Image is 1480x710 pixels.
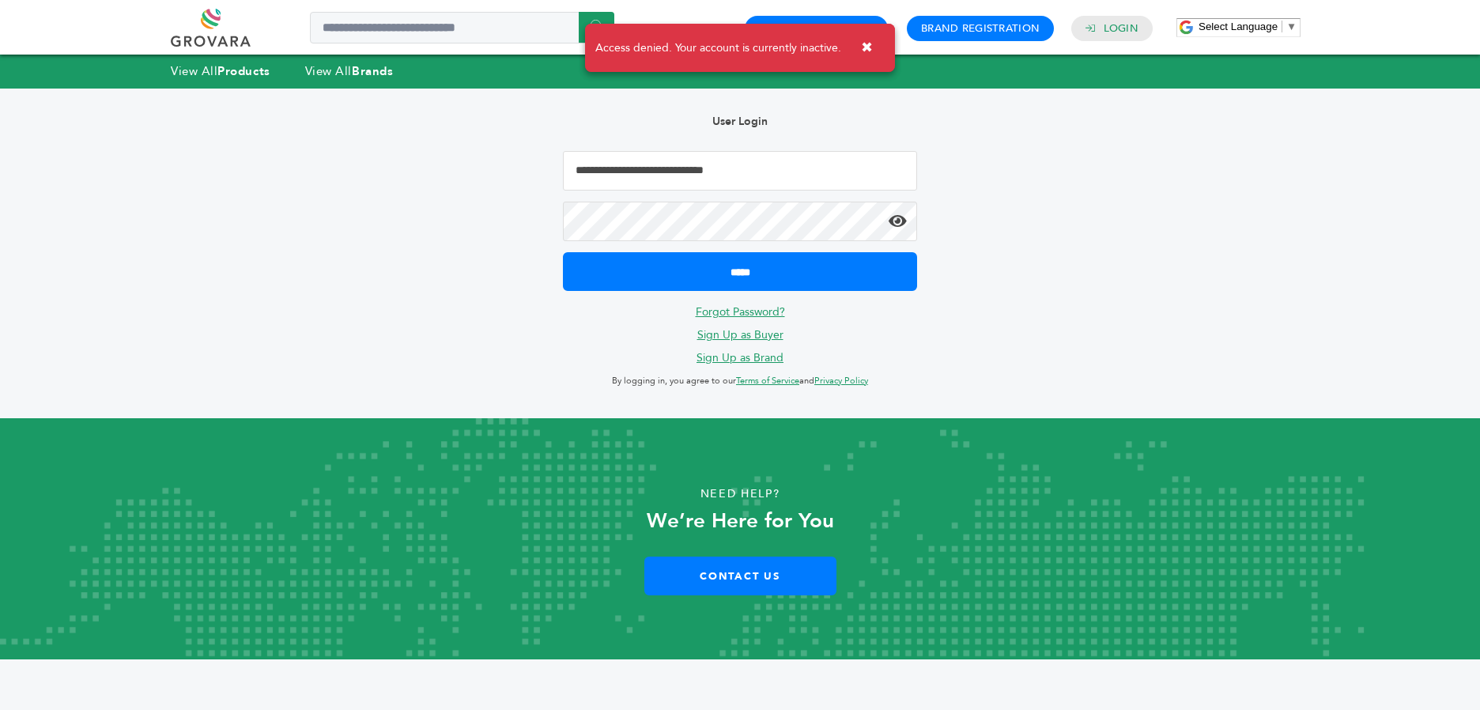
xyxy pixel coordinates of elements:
[563,151,917,191] input: Email Address
[696,304,785,319] a: Forgot Password?
[595,40,841,56] span: Access denied. Your account is currently inactive.
[697,327,783,342] a: Sign Up as Buyer
[1104,21,1138,36] a: Login
[1286,21,1297,32] span: ▼
[712,114,768,129] b: User Login
[1199,21,1278,32] span: Select Language
[217,63,270,79] strong: Products
[1282,21,1282,32] span: ​
[563,372,917,391] p: By logging in, you agree to our and
[171,63,270,79] a: View AllProducts
[563,202,917,241] input: Password
[310,12,614,43] input: Search a product or brand...
[305,63,394,79] a: View AllBrands
[644,557,836,595] a: Contact Us
[352,63,393,79] strong: Brands
[814,375,868,387] a: Privacy Policy
[921,21,1040,36] a: Brand Registration
[759,21,874,36] a: Buyer Registration
[736,375,799,387] a: Terms of Service
[74,482,1406,506] p: Need Help?
[697,350,783,365] a: Sign Up as Brand
[1199,21,1297,32] a: Select Language​
[849,32,885,64] button: ✖
[647,507,834,535] strong: We’re Here for You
